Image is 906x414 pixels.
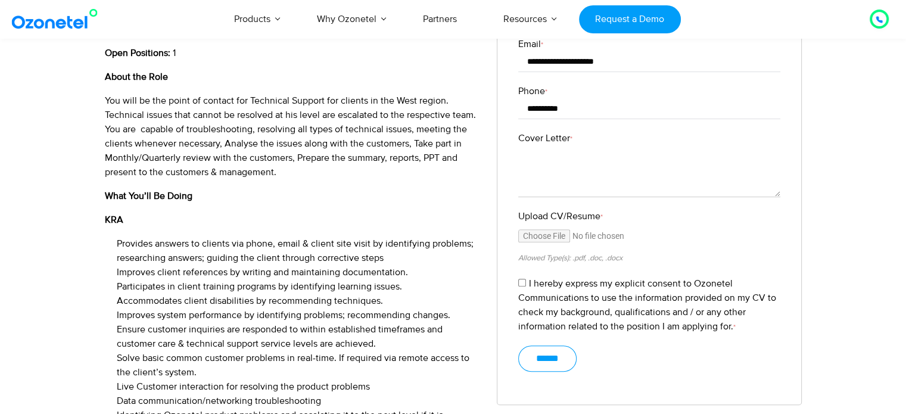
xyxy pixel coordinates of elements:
[579,5,681,33] a: Request a Demo
[518,278,776,332] label: I hereby express my explicit consent to Ozonetel Communications to use the information provided o...
[117,281,402,292] span: Participates in client training programs by identifying learning issues.
[105,214,123,226] b: KRA
[518,37,780,51] label: Email
[518,253,622,263] small: Allowed Type(s): .pdf, .doc, .docx
[518,209,780,223] label: Upload CV/Resume
[173,47,176,59] span: 1
[518,131,780,145] label: Cover Letter
[105,47,170,59] b: Open Positions:
[117,295,383,307] span: Accommodates client disabilities by recommending techniques.
[518,84,780,98] label: Phone
[105,190,192,202] b: What You’ll Be Doing
[117,266,408,278] span: Improves client references by writing and maintaining documentation.
[105,71,168,83] b: About the Role
[117,381,370,393] span: Live Customer interaction for resolving the product problems
[105,95,476,178] span: You will be the point of contact for Technical Support for clients in the West region. Technical ...
[117,323,443,350] span: Ensure customer inquiries are responded to within established timeframes and customer care & tech...
[117,309,450,321] span: Improves system performance by identifying problems; recommending changes.
[117,395,321,407] span: Data communication/networking troubleshooting
[117,238,474,264] span: Provides answers to clients via phone, email & client site visit by identifying problems; researc...
[117,352,469,378] span: Solve basic common customer problems in real-time. If required via remote access to the client’s ...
